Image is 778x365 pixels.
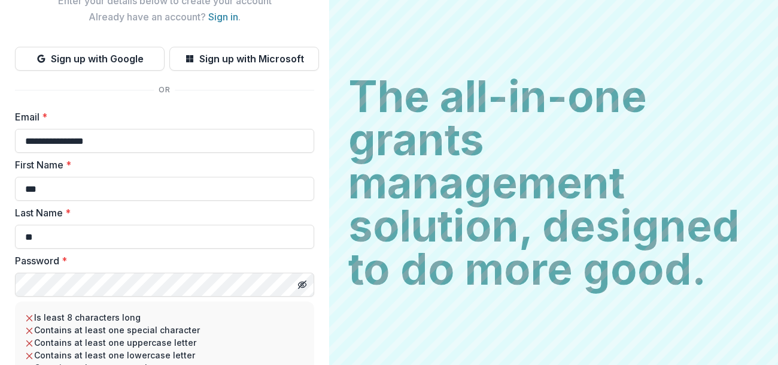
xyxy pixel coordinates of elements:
li: Contains at least one lowercase letter [25,349,305,361]
h2: Already have an account? . [15,11,314,23]
button: Toggle password visibility [293,275,312,294]
label: First Name [15,158,307,172]
label: Email [15,110,307,124]
li: Contains at least one special character [25,324,305,336]
label: Last Name [15,206,307,220]
button: Sign up with Google [15,47,165,71]
li: Is least 8 characters long [25,311,305,324]
li: Contains at least one uppercase letter [25,336,305,349]
a: Sign in [208,11,238,23]
button: Sign up with Microsoft [169,47,319,71]
label: Password [15,254,307,268]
